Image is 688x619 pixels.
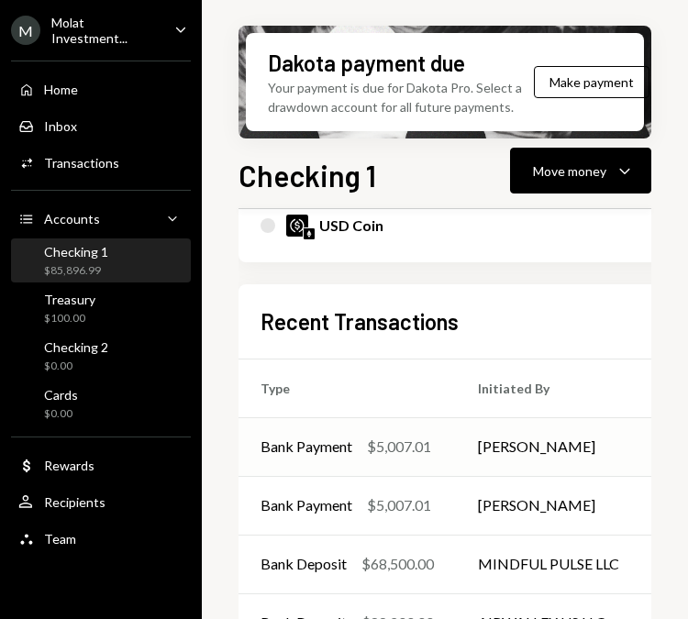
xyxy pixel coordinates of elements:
div: Rewards [44,458,94,473]
div: $0.00 [44,406,78,422]
div: $0.00 [44,359,108,374]
div: Home [44,82,78,97]
a: Cards$0.00 [11,381,191,426]
a: Accounts [11,202,191,235]
div: Accounts [44,211,100,227]
div: Bank Payment [261,436,352,458]
div: $68,500.00 [361,553,434,575]
th: Type [239,359,456,417]
img: ethereum-mainnet [304,228,315,239]
div: Bank Payment [261,494,352,516]
div: Your payment is due for Dakota Pro. Select a drawdown account for all future payments. [268,78,534,116]
h2: Recent Transactions [261,306,459,337]
div: $85,896.99 [44,263,108,279]
a: Checking 1$85,896.99 [11,238,191,282]
div: Inbox [44,118,77,134]
div: Recipients [44,494,105,510]
div: M [11,16,40,45]
div: Treasury [44,292,95,307]
div: $5,007.01 [367,494,431,516]
div: Molat Investment... [51,15,160,46]
td: [PERSON_NAME] [456,476,641,535]
div: Cards [44,387,78,403]
th: Initiated By [456,359,641,417]
div: Bank Deposit [261,553,347,575]
div: Dakota payment due [268,48,465,78]
div: Transactions [44,155,119,171]
a: Rewards [11,448,191,481]
td: [PERSON_NAME] [456,417,641,476]
a: Recipients [11,485,191,518]
div: $5,007.01 [367,436,431,458]
div: USD Coin [319,215,383,237]
a: Inbox [11,109,191,142]
a: Team [11,522,191,555]
img: USDC [286,215,308,237]
div: Checking 1 [44,244,108,260]
div: Move money [533,161,606,181]
h1: Checking 1 [239,157,376,193]
button: Make payment [534,66,649,98]
button: Move money [510,148,651,193]
a: Home [11,72,191,105]
a: Treasury$100.00 [11,286,191,330]
div: Checking 2 [44,339,108,355]
a: Transactions [11,146,191,179]
div: Team [44,531,76,547]
td: MINDFUL PULSE LLC [456,535,641,593]
a: Checking 2$0.00 [11,334,191,378]
div: $100.00 [44,311,95,326]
